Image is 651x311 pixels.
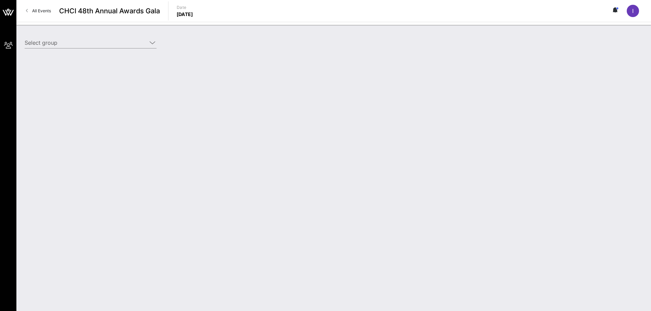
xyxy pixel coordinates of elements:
p: Date [177,4,193,11]
p: [DATE] [177,11,193,18]
span: All Events [32,8,51,13]
span: I [632,8,634,14]
div: I [627,5,639,17]
span: CHCI 48th Annual Awards Gala [59,6,160,16]
a: All Events [22,5,55,16]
